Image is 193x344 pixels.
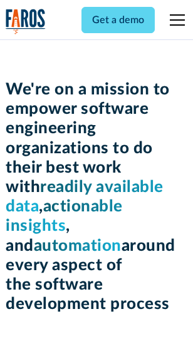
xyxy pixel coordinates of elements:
span: readily available data [6,179,164,215]
img: Logo of the analytics and reporting company Faros. [6,9,46,34]
div: menu [162,5,187,35]
span: automation [34,238,122,254]
a: Get a demo [81,7,155,33]
span: actionable insights [6,198,123,234]
a: home [6,9,46,34]
h1: We're on a mission to empower software engineering organizations to do their best work with , , a... [6,80,187,314]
